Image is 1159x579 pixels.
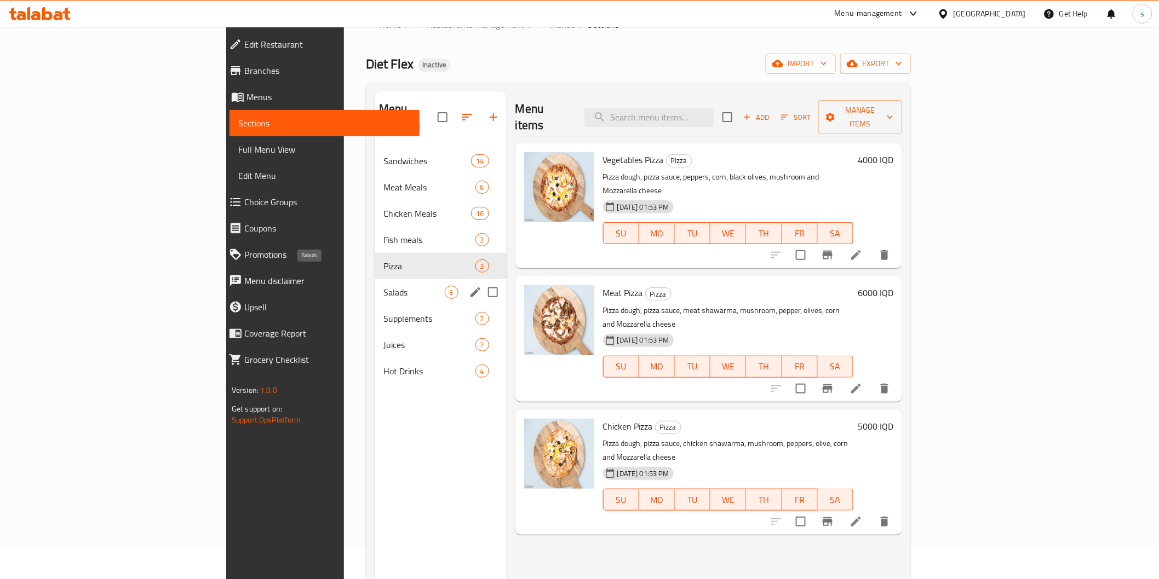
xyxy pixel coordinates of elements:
span: MO [644,492,670,508]
div: Hot Drinks [383,364,475,378]
button: TU [675,489,710,511]
a: Support.OpsPlatform [232,413,301,427]
a: Menus [220,84,420,110]
button: Add section [480,104,507,130]
button: delete [871,375,898,402]
div: Menu-management [835,7,902,20]
button: MO [639,356,675,378]
span: 1.0.0 [260,383,277,397]
span: WE [715,358,742,374]
span: Full Menu View [238,143,411,156]
span: [DATE] 01:53 PM [613,468,674,479]
span: SA [822,492,849,508]
h6: 6000 IQD [858,285,893,300]
a: Coupons [220,215,420,241]
button: WE [710,222,746,244]
div: items [475,233,489,246]
button: MO [639,222,675,244]
p: Pizza dough, pizza sauce, chicken shawarma, mushroom, peppers, olive, corn and Mozzarella cheese [603,437,853,464]
span: Meat Meals [383,181,475,194]
button: SA [818,489,853,511]
span: 2 [476,314,489,324]
li: / [579,18,583,31]
span: Pizza [646,288,671,300]
span: 4 [476,366,489,377]
span: WE [715,492,742,508]
p: Pizza dough, pizza sauce, peppers, corn, black olives, mushroom and Mozzarella cheese [603,170,853,198]
button: SU [603,489,639,511]
span: Sort [781,111,811,124]
button: Branch-specific-item [814,242,841,268]
a: Edit Restaurant [220,31,420,57]
div: [GEOGRAPHIC_DATA] [954,8,1026,20]
a: Restaurants management [414,18,524,32]
button: MO [639,489,675,511]
button: Add [739,109,774,126]
a: Sections [229,110,420,136]
div: Juices [383,338,475,351]
span: Chicken Meals [383,207,471,220]
span: Get support on: [232,402,282,416]
a: Upsell [220,294,420,320]
span: 16 [472,209,488,219]
span: TU [679,492,706,508]
div: Sandwiches14 [375,148,507,174]
div: Pizza [666,154,692,167]
span: SA [822,225,849,241]
span: Pizza [383,259,475,273]
img: Chicken Pizza [524,419,594,489]
span: Coverage Report [244,327,411,340]
a: Edit menu item [850,382,863,395]
a: Menu disclaimer [220,268,420,294]
span: export [849,57,902,71]
img: Vegetables Pizza [524,152,594,222]
a: Grocery Checklist [220,346,420,373]
nav: Menu sections [375,143,507,389]
button: WE [710,356,746,378]
h6: 5000 IQD [858,419,893,434]
span: Manage items [827,103,894,131]
a: Branches [220,57,420,84]
span: 3 [476,261,489,271]
span: 7 [476,340,489,350]
span: Add item [739,109,774,126]
span: Pizza [656,421,681,433]
button: edit [467,284,484,300]
div: Salads3edit [375,279,507,305]
div: Pizza [645,287,672,300]
span: MO [644,358,670,374]
span: FR [787,225,813,241]
div: Supplements2 [375,305,507,332]
span: [DATE] 01:53 PM [613,202,674,212]
span: Vegetables Pizza [603,152,664,168]
span: Menus [550,18,575,31]
span: TH [750,358,777,374]
span: Sort sections [454,104,480,130]
input: search [584,108,714,127]
span: 2 [476,235,489,245]
span: TU [679,225,706,241]
span: 3 [445,287,458,298]
button: SA [818,356,853,378]
a: Promotions [220,241,420,268]
span: Menus [246,90,411,103]
a: Coverage Report [220,320,420,346]
span: Select all sections [431,106,454,129]
div: items [471,154,489,167]
button: export [840,54,911,74]
span: Add [742,111,771,124]
span: Pizza [667,154,692,167]
span: Upsell [244,300,411,314]
button: Manage items [818,100,903,134]
button: TU [675,222,710,244]
div: Fish meals [383,233,475,246]
span: Coupons [244,222,411,235]
button: delete [871,508,898,535]
div: Hot Drinks4 [375,358,507,384]
span: import [774,57,827,71]
span: Salads [383,286,445,299]
div: items [475,259,489,273]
